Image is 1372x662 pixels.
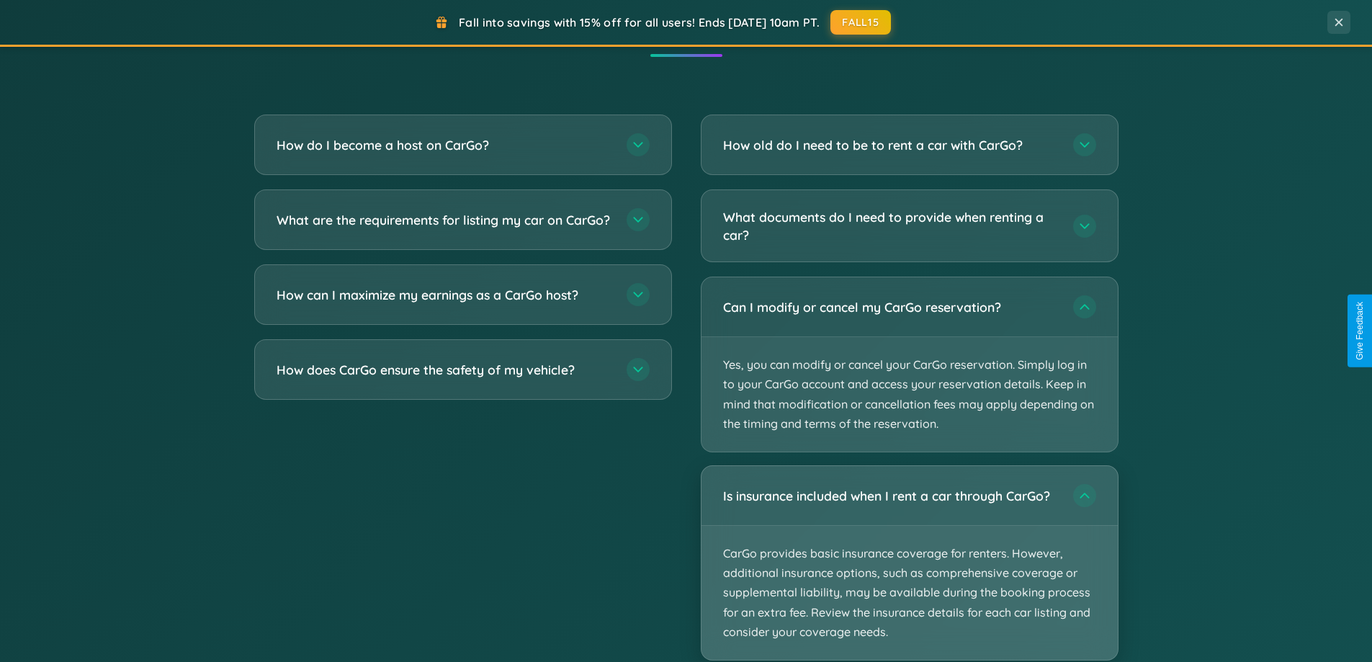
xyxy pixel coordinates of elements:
h3: What documents do I need to provide when renting a car? [723,208,1059,243]
button: FALL15 [830,10,891,35]
p: Yes, you can modify or cancel your CarGo reservation. Simply log in to your CarGo account and acc... [701,337,1118,452]
h3: What are the requirements for listing my car on CarGo? [277,211,612,229]
h3: Can I modify or cancel my CarGo reservation? [723,298,1059,316]
h3: How does CarGo ensure the safety of my vehicle? [277,361,612,379]
span: Fall into savings with 15% off for all users! Ends [DATE] 10am PT. [459,15,820,30]
h3: How old do I need to be to rent a car with CarGo? [723,136,1059,154]
h3: How do I become a host on CarGo? [277,136,612,154]
div: Give Feedback [1355,302,1365,360]
p: CarGo provides basic insurance coverage for renters. However, additional insurance options, such ... [701,526,1118,660]
h3: Is insurance included when I rent a car through CarGo? [723,487,1059,505]
h3: How can I maximize my earnings as a CarGo host? [277,286,612,304]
